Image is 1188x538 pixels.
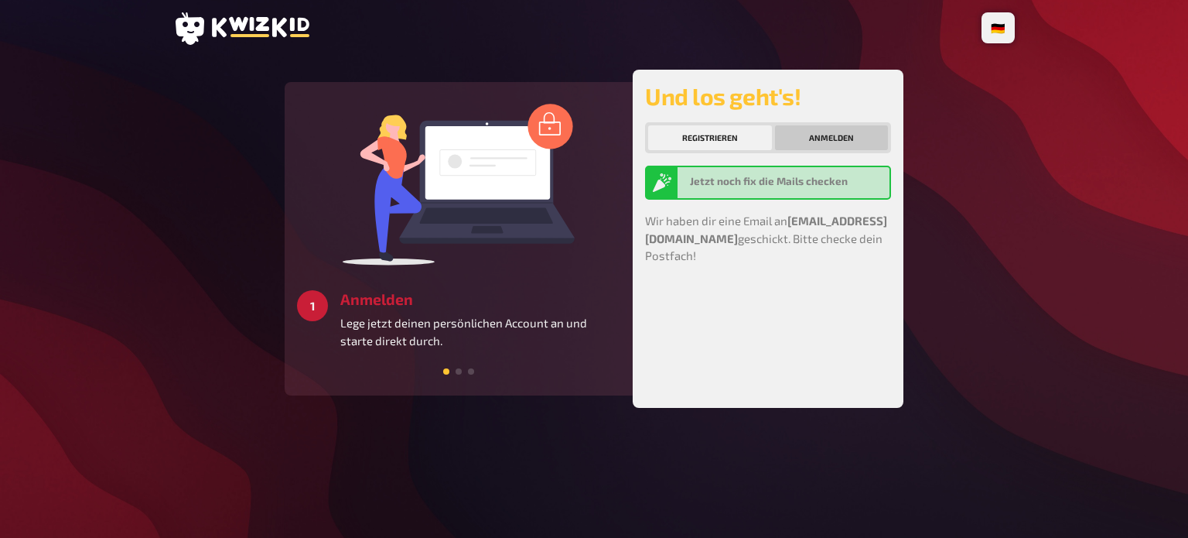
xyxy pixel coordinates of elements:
[645,214,887,245] strong: [EMAIL_ADDRESS][DOMAIN_NAME]
[985,15,1012,40] li: 🇩🇪
[340,314,620,349] p: Lege jetzt deinen persönlichen Account an und starte direkt durch.
[645,212,891,265] p: Wir haben dir eine Email an geschickt. Bitte checke dein Postfach!
[648,125,772,150] button: Registrieren
[690,175,848,187] b: Jetzt noch fix die Mails checken
[775,125,888,150] button: Anmelden
[645,82,891,110] h2: Und los geht's!
[297,290,328,321] div: 1
[340,290,620,308] h3: Anmelden
[343,103,575,266] img: log in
